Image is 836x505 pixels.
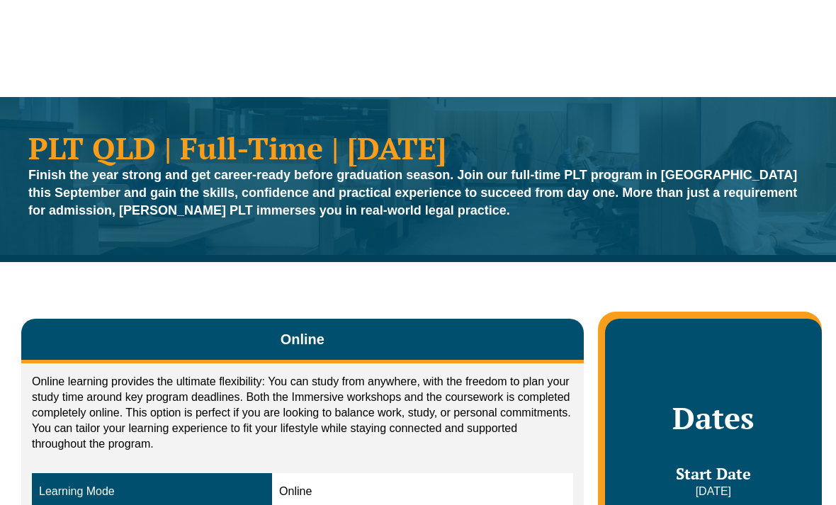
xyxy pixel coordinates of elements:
[39,484,265,500] div: Learning Mode
[281,329,324,349] span: Online
[28,168,797,217] strong: Finish the year strong and get career-ready before graduation season. Join our full-time PLT prog...
[279,484,566,500] div: Online
[676,463,751,484] span: Start Date
[619,400,808,436] h2: Dates
[28,132,808,163] h1: PLT QLD | Full-Time | [DATE]
[619,484,808,499] p: [DATE]
[32,374,573,452] p: Online learning provides the ultimate flexibility: You can study from anywhere, with the freedom ...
